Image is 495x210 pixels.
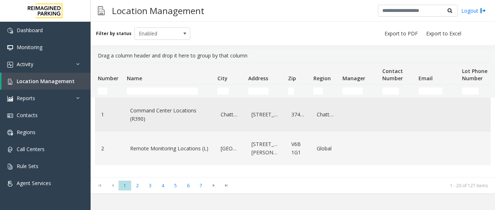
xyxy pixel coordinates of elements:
[17,27,43,34] span: Dashboard
[382,68,403,82] span: Contact Number
[219,176,241,188] a: [GEOGRAPHIC_DATA]
[248,75,268,82] span: Address
[207,180,220,190] span: Go to the next page
[7,130,13,136] img: 'icon'
[144,181,157,190] span: Page 3
[480,7,486,14] img: logout
[17,129,36,136] span: Regions
[315,176,335,188] a: Global
[91,63,495,177] div: Data table
[342,75,365,82] span: Manager
[98,87,107,95] input: Number Filter
[315,109,335,120] a: Chattanooga
[290,138,306,158] a: V6B 1G1
[416,85,459,98] td: Email Filter
[99,176,120,188] a: L20000500
[17,95,35,102] span: Reports
[215,85,245,98] td: City Filter
[462,87,479,95] input: Lot Phone Number Filter
[169,181,182,190] span: Page 5
[135,28,179,39] span: Enabled
[219,143,241,154] a: [GEOGRAPHIC_DATA]
[7,96,13,102] img: 'icon'
[344,176,375,188] a: [PERSON_NAME]
[426,30,461,37] span: Export to Excel
[7,28,13,34] img: 'icon'
[340,85,379,98] td: Manager Filter
[423,29,464,39] button: Export to Excel
[17,78,75,85] span: Location Management
[7,45,13,51] img: 'icon'
[461,7,486,14] a: Logout
[419,87,442,95] input: Email Filter
[462,68,487,82] span: Lot Phone Number
[288,75,296,82] span: Zip
[17,61,33,68] span: Activity
[219,109,241,120] a: Chattanooga
[182,181,195,190] span: Page 6
[131,181,144,190] span: Page 2
[95,85,124,98] td: Number Filter
[250,109,281,120] a: [STREET_ADDRESS]
[288,87,294,95] input: Zip Filter
[7,181,13,187] img: 'icon'
[290,176,306,188] a: 30309
[311,85,340,98] td: Region Filter
[157,181,169,190] span: Page 4
[1,73,91,90] a: Location Management
[220,180,233,190] span: Go to the last page
[124,85,215,98] td: Name Filter
[195,181,207,190] span: Page 7
[419,75,433,82] span: Email
[382,87,399,95] input: Contact Number Filter
[99,143,120,154] a: 2
[128,143,210,154] a: Remote Monitoring Locations (L)
[17,146,45,153] span: Call Centers
[127,75,142,82] span: Name
[250,176,281,188] a: [STREET_ADDRESS]
[313,75,331,82] span: Region
[221,183,231,188] span: Go to the last page
[217,87,229,95] input: City Filter
[315,143,335,154] a: Global
[128,176,210,188] a: Modera Midtown (L)
[98,2,105,20] img: pageIcon
[118,181,131,190] span: Page 1
[95,49,491,63] div: Drag a column header and drop it here to group by that column
[17,163,38,170] span: Rule Sets
[128,105,210,125] a: Command Center Locations (R390)
[237,183,488,189] kendo-pager-info: 1 - 20 of 127 items
[7,79,13,85] img: 'icon'
[342,87,363,95] input: Manager Filter
[98,75,118,82] span: Number
[108,2,208,20] h3: Location Management
[127,87,198,95] input: Name Filter
[384,30,418,37] span: Export to PDF
[382,29,421,39] button: Export to PDF
[7,147,13,153] img: 'icon'
[285,85,311,98] td: Zip Filter
[96,30,132,37] label: Filter by status
[379,85,416,98] td: Contact Number Filter
[245,85,285,98] td: Address Filter
[248,87,269,95] input: Address Filter
[7,164,13,170] img: 'icon'
[290,109,306,120] a: 37402
[17,44,42,51] span: Monitoring
[217,75,228,82] span: City
[17,180,51,187] span: Agent Services
[7,113,13,119] img: 'icon'
[17,112,38,119] span: Contacts
[250,138,281,158] a: [STREET_ADDRESS][PERSON_NAME]
[313,87,323,95] input: Region Filter
[7,62,13,68] img: 'icon'
[99,109,120,120] a: 1
[209,183,219,188] span: Go to the next page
